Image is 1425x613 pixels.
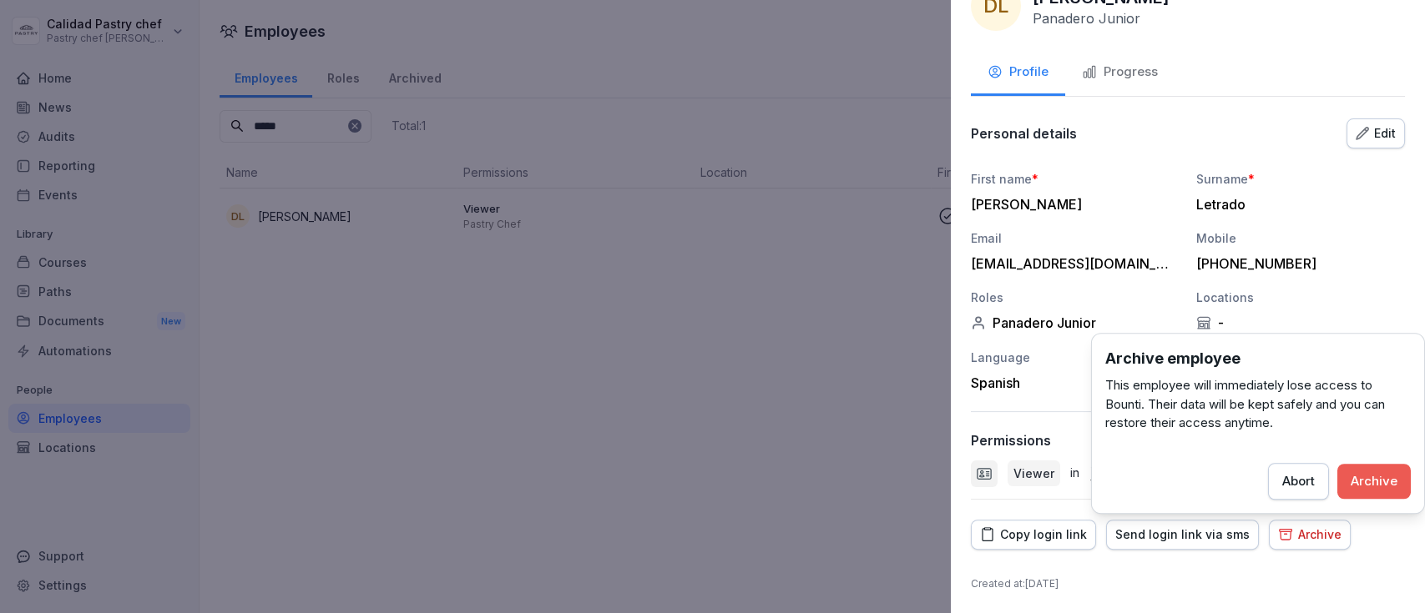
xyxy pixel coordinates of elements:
div: Language [971,349,1180,366]
div: Roles [971,289,1180,306]
button: Archive [1337,464,1411,499]
button: Progress [1065,51,1175,96]
p: Panadero Junior [1033,10,1140,27]
div: [EMAIL_ADDRESS][DOMAIN_NAME] [971,255,1171,272]
p: Viewer [1013,465,1054,482]
button: Send login link via sms [1106,520,1259,550]
div: Mobile [1196,229,1405,247]
div: Letrado [1196,196,1397,213]
p: Created at : [DATE] [971,576,1405,591]
div: Profile [988,63,1049,82]
div: Pastry Chef [1089,464,1182,483]
div: [PHONE_NUMBER] [1196,255,1397,272]
div: Spanish [971,374,1180,391]
div: Copy login link [980,525,1087,544]
button: Abort [1268,463,1329,500]
div: Send login link via sms [1115,525,1250,544]
div: Surname [1196,170,1405,188]
div: - [1196,314,1405,331]
div: Email [971,229,1180,247]
button: Archive [1269,520,1351,550]
div: Edit [1356,124,1396,143]
div: [PERSON_NAME] [971,196,1171,213]
div: Locations [1196,289,1405,306]
p: in [1070,464,1079,483]
div: First name [971,170,1180,188]
button: Profile [971,51,1065,96]
p: Permissions [971,432,1051,449]
div: Archive [1351,472,1397,490]
button: Copy login link [971,520,1096,550]
h3: Archive employee [1105,347,1411,369]
button: Edit [1347,118,1405,148]
p: Personal details [971,125,1077,142]
div: Panadero Junior [971,314,1180,331]
p: This employee will immediately lose access to Bounti. Their data will be kept safely and you can ... [1105,376,1411,432]
div: Progress [1082,63,1158,82]
div: Abort [1282,472,1315,490]
div: Archive [1278,525,1342,544]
